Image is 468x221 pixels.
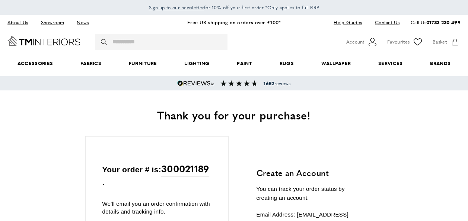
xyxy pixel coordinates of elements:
[369,17,399,28] a: Contact Us
[149,4,319,11] span: for 10% off your first order *Only applies to full RRP
[35,17,70,28] a: Showroom
[187,19,280,26] a: Free UK shipping on orders over £100*
[257,185,366,202] p: You can track your order status by creating an account.
[71,17,94,28] a: News
[416,52,464,75] a: Brands
[157,107,311,123] span: Thank you for your purchase!
[7,36,80,46] a: Go to Home page
[67,52,115,75] a: Fabrics
[220,80,258,86] img: Reviews section
[308,52,364,75] a: Wallpaper
[364,52,416,75] a: Services
[177,80,214,86] img: Reviews.io 5 stars
[4,52,67,75] span: Accessories
[387,36,423,48] a: Favourites
[411,19,461,26] p: Call Us
[266,52,308,75] a: Rugs
[149,4,204,11] a: Sign up to our newsletter
[161,161,209,176] span: 300021189
[346,36,378,48] button: Customer Account
[257,167,366,179] h3: Create an Account
[102,200,211,215] p: We'll email you an order confirmation with details and tracking info.
[264,80,274,87] strong: 1652
[426,19,461,26] a: 01733 230 499
[223,52,266,75] a: Paint
[264,80,290,86] span: reviews
[387,38,410,46] span: Favourites
[102,161,211,189] p: Your order # is: .
[101,34,108,50] button: Search
[346,38,364,46] span: Account
[171,52,223,75] a: Lighting
[7,17,34,28] a: About Us
[328,17,367,28] a: Help Guides
[115,52,171,75] a: Furniture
